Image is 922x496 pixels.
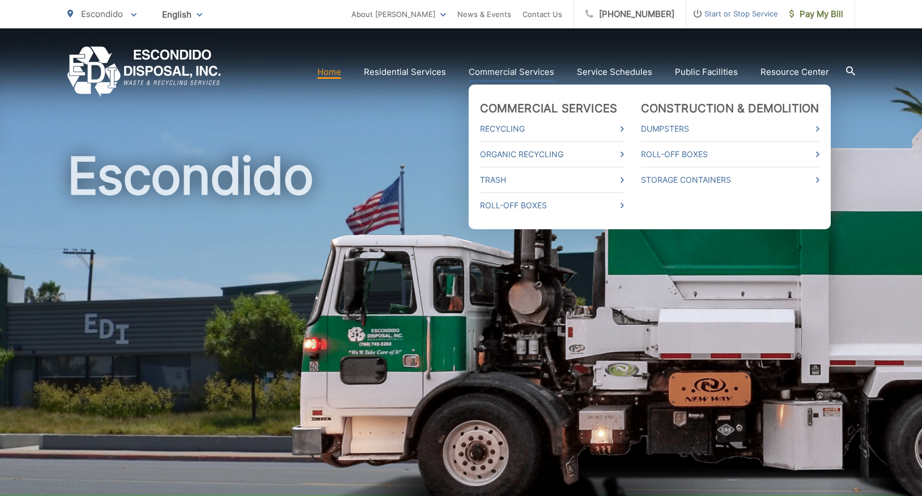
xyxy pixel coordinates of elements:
a: Resource Center [760,65,829,79]
a: Construction & Demolition [641,102,819,115]
a: Commercial Services [480,102,618,115]
a: Organic Recycling [480,148,624,161]
a: Recycling [480,122,624,136]
a: About [PERSON_NAME] [351,7,446,21]
a: Trash [480,173,624,187]
span: Pay My Bill [789,7,843,21]
a: Service Schedules [577,65,652,79]
a: EDCD logo. Return to the homepage. [67,47,221,97]
span: Escondido [81,9,123,19]
span: English [154,5,211,24]
a: Roll-Off Boxes [641,148,819,161]
a: Dumpsters [641,122,819,136]
a: Commercial Services [469,65,554,79]
a: Roll-Off Boxes [480,199,624,212]
a: Public Facilities [675,65,738,79]
a: Contact Us [522,7,562,21]
a: Residential Services [364,65,446,79]
a: Home [317,65,341,79]
a: News & Events [457,7,511,21]
a: Storage Containers [641,173,819,187]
